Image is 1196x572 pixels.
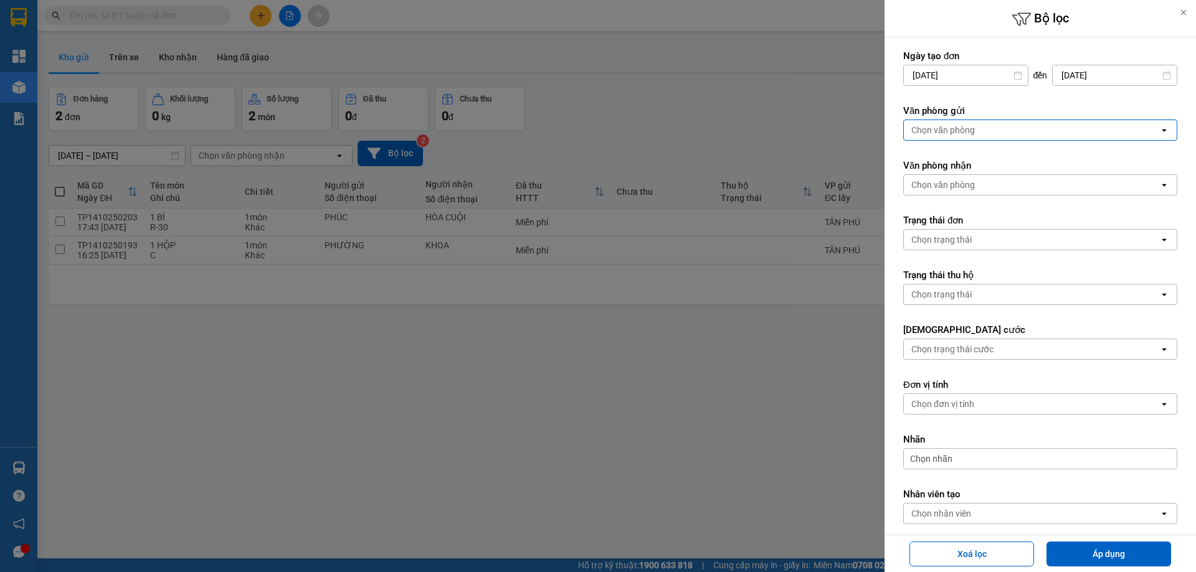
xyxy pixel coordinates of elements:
input: Select a date. [904,65,1028,85]
svg: open [1159,289,1169,299]
div: Chọn đơn vị tính [911,398,974,410]
div: Chọn trạng thái [911,288,972,301]
div: Chọn nhân viên [911,507,971,520]
div: Chọn văn phòng [911,179,975,191]
svg: open [1159,125,1169,135]
svg: open [1159,235,1169,245]
button: Xoá lọc [909,542,1034,566]
svg: open [1159,509,1169,518]
label: Trạng thái đơn [903,214,1177,227]
label: Văn phòng nhận [903,159,1177,172]
h6: Bộ lọc [885,9,1196,29]
div: Chọn trạng thái [911,233,972,246]
button: Áp dụng [1046,542,1171,566]
label: Nhân viên tạo [903,488,1177,500]
div: Chọn trạng thái cước [911,343,994,355]
label: Văn phòng gửi [903,105,1177,117]
label: Đơn vị tính [903,378,1177,391]
label: Ngày tạo đơn [903,50,1177,62]
span: đến [1033,69,1048,82]
svg: open [1159,399,1169,409]
label: Trạng thái thu hộ [903,269,1177,281]
label: Nhãn [903,433,1177,446]
svg: open [1159,180,1169,190]
input: Select a date. [1053,65,1177,85]
label: [DEMOGRAPHIC_DATA] cước [903,324,1177,336]
span: Chọn nhãn [910,452,952,465]
div: Chọn văn phòng [911,124,975,136]
svg: open [1159,344,1169,354]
